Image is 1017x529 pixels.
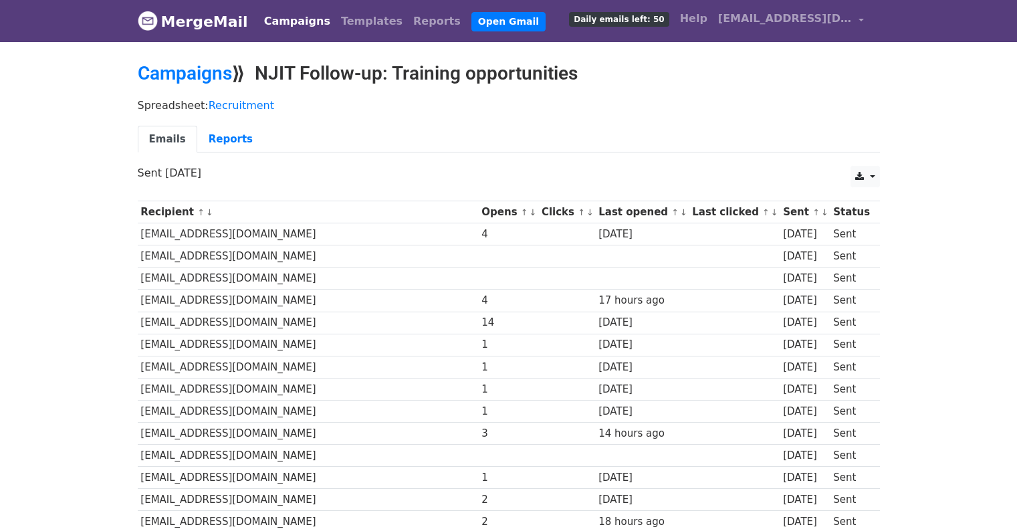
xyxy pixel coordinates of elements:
td: [EMAIL_ADDRESS][DOMAIN_NAME] [138,467,479,489]
td: [EMAIL_ADDRESS][DOMAIN_NAME] [138,223,479,245]
th: Opens [479,201,539,223]
div: [DATE] [783,337,827,352]
a: ↓ [206,207,213,217]
div: [DATE] [598,315,685,330]
div: [DATE] [783,293,827,308]
div: [DATE] [783,249,827,264]
div: [DATE] [783,470,827,486]
a: ↑ [762,207,770,217]
td: [EMAIL_ADDRESS][DOMAIN_NAME] [138,423,479,445]
td: Sent [830,400,873,422]
div: [DATE] [783,227,827,242]
div: [DATE] [783,382,827,397]
th: Sent [780,201,830,223]
td: Sent [830,356,873,378]
td: Sent [830,290,873,312]
div: [DATE] [598,382,685,397]
td: Sent [830,378,873,400]
a: ↑ [521,207,528,217]
div: 1 [481,337,535,352]
div: [DATE] [598,227,685,242]
th: Clicks [538,201,595,223]
td: [EMAIL_ADDRESS][DOMAIN_NAME] [138,378,479,400]
div: 1 [481,470,535,486]
div: [DATE] [598,337,685,352]
td: Sent [830,334,873,356]
div: [DATE] [598,492,685,508]
div: 14 [481,315,535,330]
td: Sent [830,312,873,334]
td: [EMAIL_ADDRESS][DOMAIN_NAME] [138,356,479,378]
div: [DATE] [783,404,827,419]
div: [DATE] [783,492,827,508]
div: [DATE] [598,360,685,375]
div: [DATE] [783,271,827,286]
p: Sent [DATE] [138,166,880,180]
div: [DATE] [783,426,827,441]
td: [EMAIL_ADDRESS][DOMAIN_NAME] [138,268,479,290]
a: Emails [138,126,197,153]
div: [DATE] [783,315,827,330]
td: Sent [830,423,873,445]
p: Spreadsheet: [138,98,880,112]
a: ↓ [530,207,537,217]
th: Last opened [595,201,689,223]
a: ↓ [586,207,594,217]
div: [DATE] [598,404,685,419]
a: MergeMail [138,7,248,35]
td: Sent [830,223,873,245]
div: 1 [481,404,535,419]
a: Recruitment [209,99,274,112]
div: 2 [481,492,535,508]
a: [EMAIL_ADDRESS][DOMAIN_NAME] [713,5,869,37]
td: [EMAIL_ADDRESS][DOMAIN_NAME] [138,400,479,422]
a: ↓ [821,207,828,217]
a: ↑ [197,207,205,217]
div: 1 [481,360,535,375]
a: ↓ [680,207,687,217]
a: ↑ [578,207,585,217]
a: Open Gmail [471,12,546,31]
div: 3 [481,426,535,441]
td: [EMAIL_ADDRESS][DOMAIN_NAME] [138,312,479,334]
th: Recipient [138,201,479,223]
td: Sent [830,489,873,511]
td: [EMAIL_ADDRESS][DOMAIN_NAME] [138,334,479,356]
a: Campaigns [138,62,232,84]
td: [EMAIL_ADDRESS][DOMAIN_NAME] [138,445,479,467]
td: Sent [830,467,873,489]
a: ↓ [771,207,778,217]
div: [DATE] [783,360,827,375]
td: Sent [830,445,873,467]
span: [EMAIL_ADDRESS][DOMAIN_NAME] [718,11,852,27]
td: [EMAIL_ADDRESS][DOMAIN_NAME] [138,245,479,268]
a: Help [675,5,713,32]
div: [DATE] [598,470,685,486]
h2: ⟫ NJIT Follow-up: Training opportunities [138,62,880,85]
a: Templates [336,8,408,35]
div: 4 [481,293,535,308]
img: MergeMail logo [138,11,158,31]
td: [EMAIL_ADDRESS][DOMAIN_NAME] [138,290,479,312]
td: Sent [830,268,873,290]
span: Daily emails left: 50 [569,12,669,27]
a: Campaigns [259,8,336,35]
td: [EMAIL_ADDRESS][DOMAIN_NAME] [138,489,479,511]
a: ↑ [812,207,820,217]
div: 1 [481,382,535,397]
div: [DATE] [783,448,827,463]
th: Status [830,201,873,223]
div: 14 hours ago [598,426,685,441]
div: 17 hours ago [598,293,685,308]
td: Sent [830,245,873,268]
a: Reports [408,8,466,35]
a: Reports [197,126,264,153]
a: ↑ [671,207,679,217]
th: Last clicked [689,201,780,223]
div: 4 [481,227,535,242]
a: Daily emails left: 50 [564,5,674,32]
